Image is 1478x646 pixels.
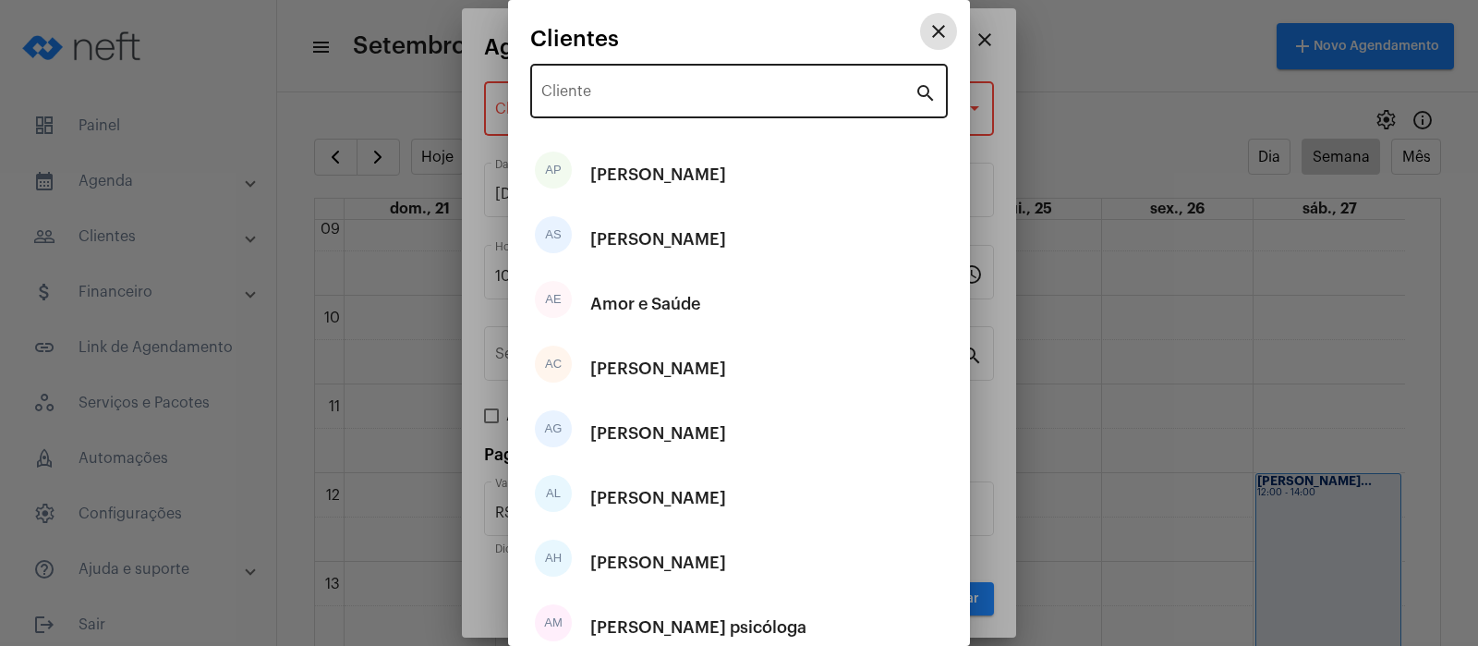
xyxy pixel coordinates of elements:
[541,87,915,104] input: Pesquisar cliente
[535,540,572,577] div: AH
[535,410,572,447] div: AG
[590,470,726,526] div: [PERSON_NAME]
[915,81,937,104] mat-icon: search
[590,341,726,396] div: [PERSON_NAME]
[590,147,726,202] div: [PERSON_NAME]
[535,281,572,318] div: AE
[535,216,572,253] div: AS
[590,212,726,267] div: [PERSON_NAME]
[535,475,572,512] div: AL
[590,276,700,332] div: Amor e Saúde
[590,406,726,461] div: [PERSON_NAME]
[535,152,572,189] div: AP
[535,604,572,641] div: AM
[590,535,726,591] div: [PERSON_NAME]
[535,346,572,383] div: AC
[530,27,619,51] span: Clientes
[927,20,950,43] mat-icon: close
